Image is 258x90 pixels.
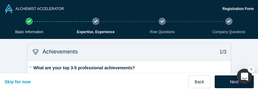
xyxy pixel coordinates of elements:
[215,75,254,88] button: Next
[212,29,245,35] p: Company Questions
[15,6,64,12] p: ALCHEMIST ACCELERATOR
[188,75,210,88] button: Back
[4,4,13,13] img: Alchemist Accelerator Logomark
[33,63,229,71] label: What are your top 3-5 professional achievements?
[223,7,254,11] strong: Registration Form
[4,75,31,88] button: Skip for now
[150,29,175,35] p: Role Questions
[15,29,43,35] p: Basic Information
[42,48,78,56] h3: Achievements
[77,29,115,35] p: Expertise, Experience
[216,48,226,56] p: 1/3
